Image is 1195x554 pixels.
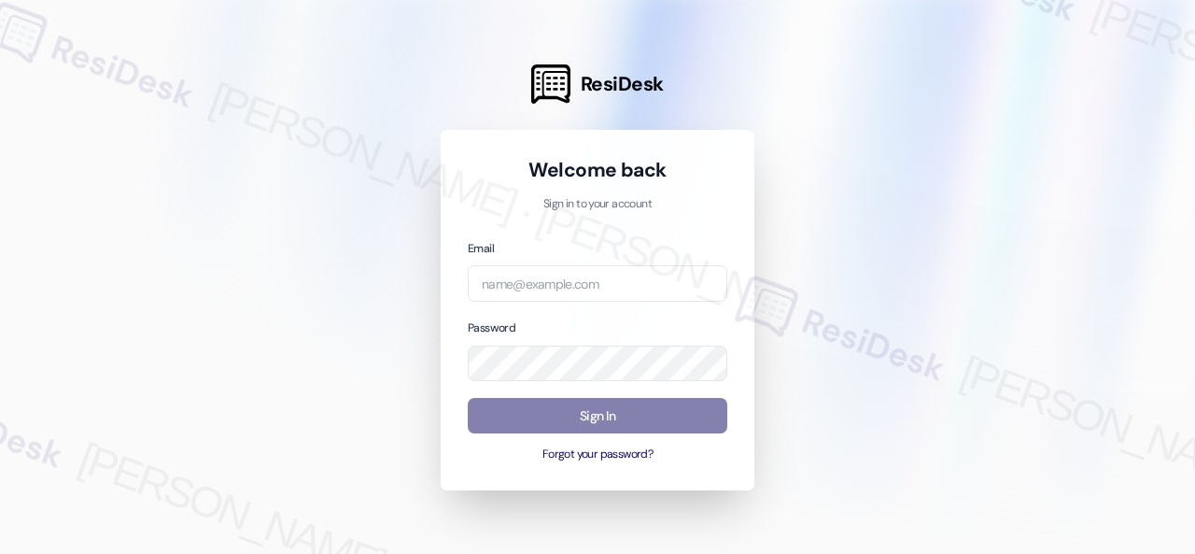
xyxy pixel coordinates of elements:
button: Forgot your password? [468,447,727,463]
button: Sign In [468,398,727,434]
span: ResiDesk [581,71,664,97]
label: Email [468,241,494,256]
p: Sign in to your account [468,196,727,213]
h1: Welcome back [468,157,727,183]
input: name@example.com [468,265,727,302]
img: ResiDesk Logo [531,64,570,104]
label: Password [468,320,515,335]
